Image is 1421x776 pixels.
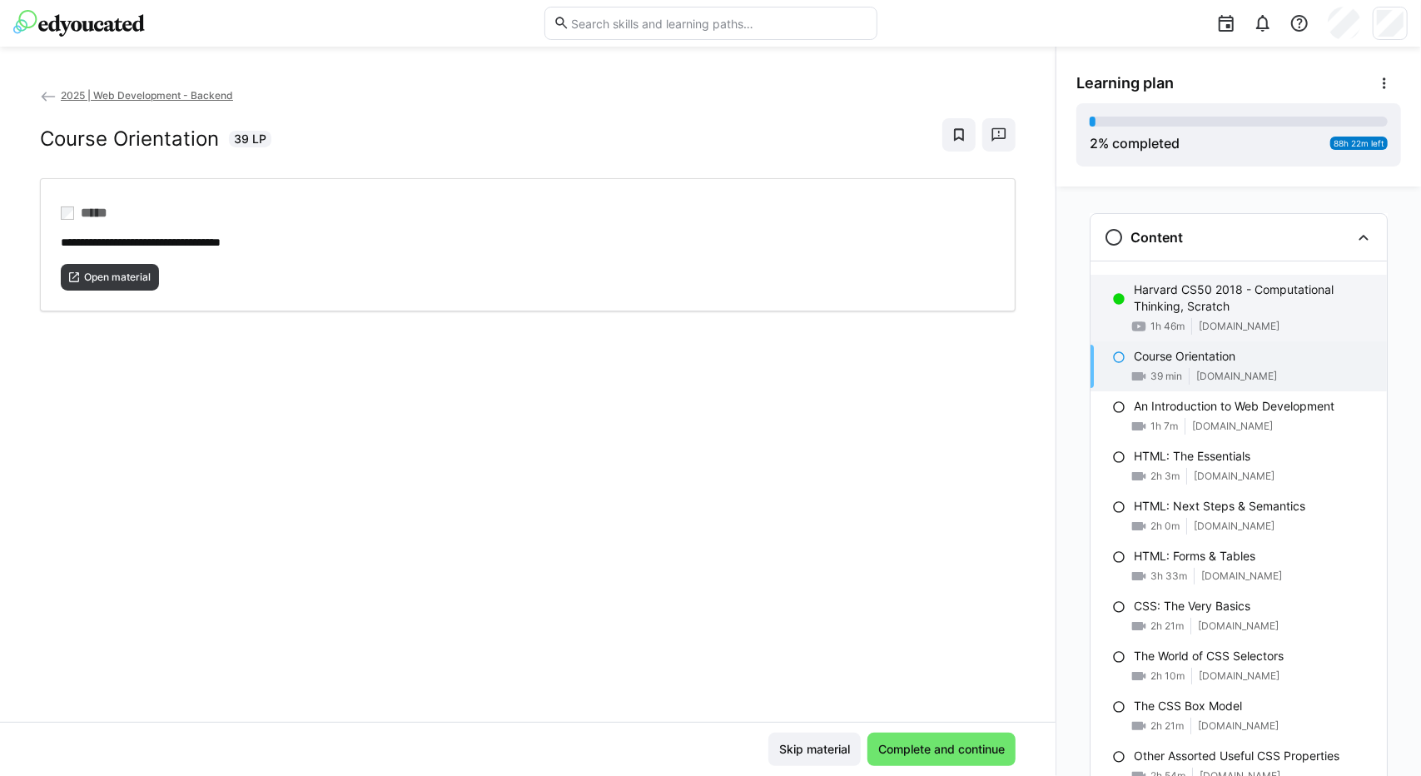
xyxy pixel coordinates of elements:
p: Other Assorted Useful CSS Properties [1134,748,1339,764]
button: Skip material [768,733,861,766]
p: Harvard CS50 2018 - Computational Thinking, Scratch [1134,281,1374,315]
span: 2h 0m [1150,520,1180,533]
input: Search skills and learning paths… [569,16,867,31]
button: Open material [61,264,159,291]
span: 2025 | Web Development - Backend [61,89,233,102]
p: The CSS Box Model [1134,698,1242,714]
span: 2h 10m [1150,669,1185,683]
span: 39 LP [234,131,266,147]
span: 39 min [1150,370,1182,383]
span: [DOMAIN_NAME] [1199,669,1279,683]
span: Open material [82,271,152,284]
span: 2h 21m [1150,719,1184,733]
p: CSS: The Very Basics [1134,598,1250,614]
span: Skip material [777,741,852,758]
span: 2h 3m [1150,470,1180,483]
span: [DOMAIN_NAME] [1194,470,1274,483]
button: Complete and continue [867,733,1016,766]
p: Course Orientation [1134,348,1235,365]
span: 1h 7m [1150,420,1178,433]
h2: Course Orientation [40,127,219,152]
span: [DOMAIN_NAME] [1196,370,1277,383]
p: The World of CSS Selectors [1134,648,1284,664]
span: 2 [1090,135,1098,152]
span: [DOMAIN_NAME] [1199,320,1279,333]
span: Learning plan [1076,74,1174,92]
p: HTML: Next Steps & Semantics [1134,498,1305,515]
p: An Introduction to Web Development [1134,398,1334,415]
span: [DOMAIN_NAME] [1194,520,1274,533]
span: [DOMAIN_NAME] [1201,570,1282,583]
span: Complete and continue [876,741,1007,758]
span: [DOMAIN_NAME] [1192,420,1273,433]
h3: Content [1130,229,1183,246]
span: 88h 22m left [1334,138,1384,148]
span: 2h 21m [1150,619,1184,633]
a: 2025 | Web Development - Backend [40,89,233,102]
p: HTML: The Essentials [1134,448,1250,465]
span: [DOMAIN_NAME] [1198,619,1279,633]
span: [DOMAIN_NAME] [1198,719,1279,733]
p: HTML: Forms & Tables [1134,548,1255,565]
span: 3h 33m [1150,570,1187,583]
div: % completed [1090,133,1180,153]
span: 1h 46m [1150,320,1185,333]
